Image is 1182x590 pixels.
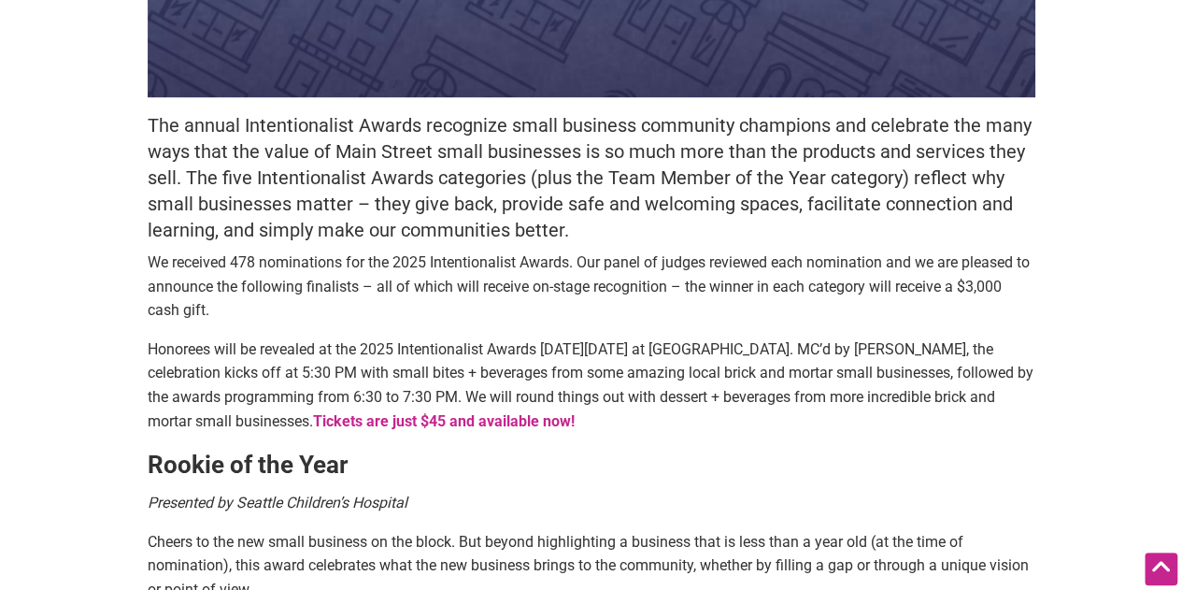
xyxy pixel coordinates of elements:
p: We received 478 nominations for the 2025 Intentionalist Awards. Our panel of judges reviewed each... [148,251,1035,323]
h5: The annual Intentionalist Awards recognize small business community champions and celebrate the m... [148,112,1035,243]
em: Presented by Seattle Children’s Hospital [148,494,407,511]
div: Scroll Back to Top [1145,553,1177,585]
strong: Rookie of the Year [148,451,349,479]
a: Tickets are just $45 and available now! [313,412,575,430]
p: Honorees will be revealed at the 2025 Intentionalist Awards [DATE][DATE] at [GEOGRAPHIC_DATA]. MC... [148,338,1035,433]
